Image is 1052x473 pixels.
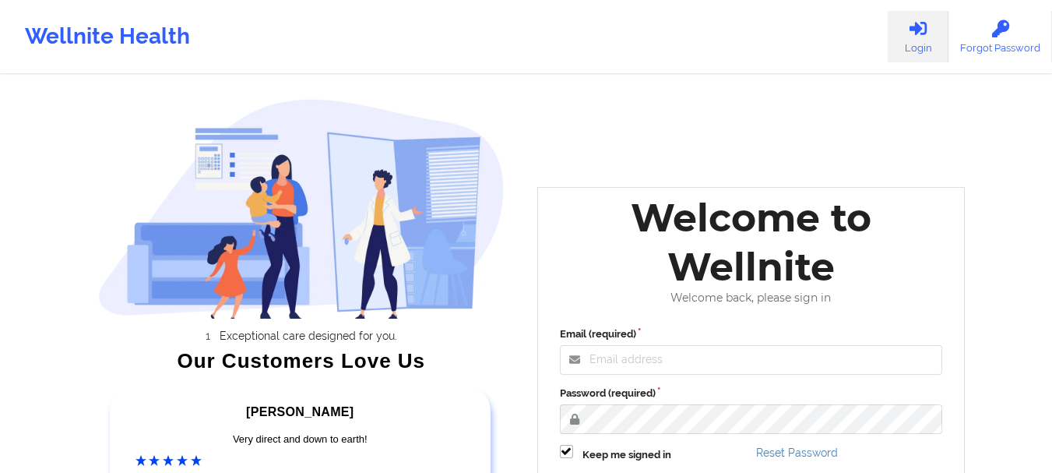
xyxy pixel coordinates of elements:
[948,11,1052,62] a: Forgot Password
[112,330,505,342] li: Exceptional care designed for you.
[549,193,954,291] div: Welcome to Wellnite
[560,327,943,342] label: Email (required)
[246,405,354,418] span: [PERSON_NAME]
[888,11,948,62] a: Login
[98,353,505,369] div: Our Customers Love Us
[549,291,954,305] div: Welcome back, please sign in
[98,98,505,319] img: wellnite-auth-hero_200.c722682e.png
[582,447,671,463] label: Keep me signed in
[560,386,943,401] label: Password (required)
[135,432,466,447] div: Very direct and down to earth!
[560,345,943,375] input: Email address
[756,447,838,459] a: Reset Password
